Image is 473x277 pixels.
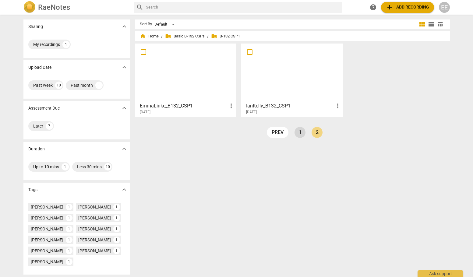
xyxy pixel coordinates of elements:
[66,237,72,243] div: 1
[295,127,305,138] a: Page 1
[386,4,429,11] span: Add recording
[95,82,103,89] div: 1
[33,123,43,129] div: Later
[140,33,159,39] span: Home
[267,127,288,138] a: prev
[62,163,69,170] div: 1
[66,226,72,232] div: 1
[31,204,63,210] div: [PERSON_NAME]
[140,33,146,39] span: home
[165,33,205,39] span: Basic B-132 CSPs
[334,102,341,110] span: more_vert
[104,163,111,170] div: 10
[113,237,120,243] div: 1
[23,1,129,13] a: LogoRaeNotes
[120,185,129,194] button: Show more
[66,258,72,265] div: 1
[28,187,37,193] p: Tags
[312,127,323,138] a: Page 2 is your current page
[121,23,128,30] span: expand_more
[31,259,63,265] div: [PERSON_NAME]
[31,237,63,243] div: [PERSON_NAME]
[113,226,120,232] div: 1
[31,226,63,232] div: [PERSON_NAME]
[113,215,120,221] div: 1
[23,1,36,13] img: Logo
[418,21,426,28] span: view_module
[137,46,235,114] a: EmmaLinke_B132_CSP1[DATE]
[38,3,70,12] h2: RaeNotes
[228,102,235,110] span: more_vert
[386,4,393,11] span: add
[33,82,53,88] div: Past week
[427,20,436,29] button: List view
[66,204,72,210] div: 1
[33,164,59,170] div: Up to 10 mins
[418,20,427,29] button: Tile view
[31,215,63,221] div: [PERSON_NAME]
[246,102,334,110] h3: IanKelly_B132_CSP1
[120,144,129,153] button: Show more
[121,145,128,153] span: expand_more
[33,41,60,47] div: My recordings
[28,23,43,30] p: Sharing
[78,226,111,232] div: [PERSON_NAME]
[77,164,102,170] div: Less 30 mins
[121,104,128,112] span: expand_more
[439,2,450,13] button: EE
[66,215,72,221] div: 1
[428,21,435,28] span: view_list
[62,41,70,48] div: 1
[246,110,257,115] span: [DATE]
[78,215,111,221] div: [PERSON_NAME]
[368,2,379,13] a: Help
[140,110,150,115] span: [DATE]
[120,22,129,31] button: Show more
[211,33,240,39] span: B-132 CSP1
[71,82,93,88] div: Past month
[78,237,111,243] div: [PERSON_NAME]
[369,4,377,11] span: help
[140,22,152,26] div: Sort By
[437,21,443,27] span: table_chart
[161,34,163,39] span: /
[46,122,53,130] div: 7
[165,33,171,39] span: folder_shared
[78,248,111,254] div: [PERSON_NAME]
[436,20,445,29] button: Table view
[78,204,111,210] div: [PERSON_NAME]
[146,2,340,12] input: Search
[136,4,143,11] span: search
[154,19,177,29] div: Default
[28,146,45,152] p: Duration
[113,247,120,254] div: 1
[31,248,63,254] div: [PERSON_NAME]
[418,270,463,277] div: Ask support
[28,64,51,71] p: Upload Date
[381,2,434,13] button: Upload
[113,204,120,210] div: 1
[28,105,60,111] p: Assessment Due
[66,247,72,254] div: 1
[121,186,128,193] span: expand_more
[140,102,228,110] h3: EmmaLinke_B132_CSP1
[55,82,62,89] div: 10
[120,103,129,113] button: Show more
[120,63,129,72] button: Show more
[121,64,128,71] span: expand_more
[211,33,217,39] span: folder_shared
[243,46,341,114] a: IanKelly_B132_CSP1[DATE]
[207,34,209,39] span: /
